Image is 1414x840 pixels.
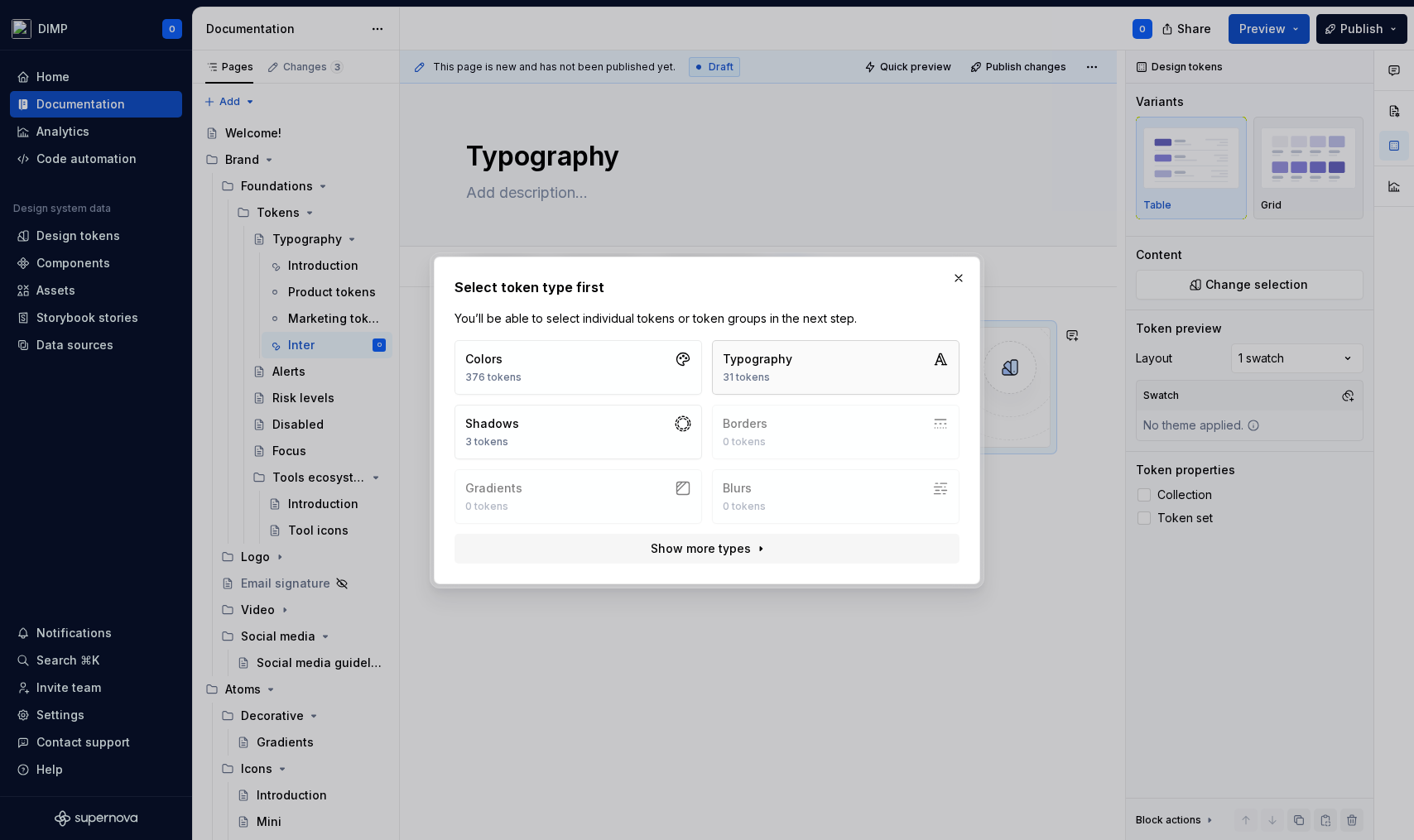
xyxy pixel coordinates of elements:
[465,351,522,367] div: Colors
[454,534,959,564] button: Show more types
[454,405,702,459] button: Shadows3 tokens
[465,371,522,384] div: 376 tokens
[465,435,519,449] div: 3 tokens
[465,415,519,432] div: Shadows
[712,340,959,395] button: Typography31 tokens
[454,277,959,297] h2: Select token type first
[454,340,702,395] button: Colors376 tokens
[454,310,959,327] p: You’ll be able to select individual tokens or token groups in the next step.
[651,540,751,557] span: Show more types
[723,351,792,367] div: Typography
[723,371,792,384] div: 31 tokens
